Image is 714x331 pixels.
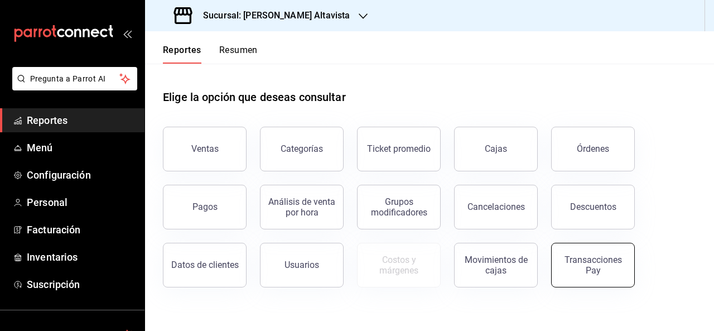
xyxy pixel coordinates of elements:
[163,45,201,64] button: Reportes
[551,243,635,287] button: Transacciones Pay
[192,202,218,212] div: Pagos
[27,113,136,128] span: Reportes
[27,167,136,183] span: Configuración
[454,243,538,287] button: Movimientos de cajas
[454,185,538,229] button: Cancelaciones
[367,143,431,154] div: Ticket promedio
[364,255,433,276] div: Costos y márgenes
[364,196,433,218] div: Grupos modificadores
[163,89,346,105] h1: Elige la opción que deseas consultar
[281,143,323,154] div: Categorías
[219,45,258,64] button: Resumen
[171,260,239,270] div: Datos de clientes
[570,202,616,212] div: Descuentos
[551,127,635,171] button: Órdenes
[27,195,136,210] span: Personal
[267,196,336,218] div: Análisis de venta por hora
[558,255,628,276] div: Transacciones Pay
[485,143,507,154] div: Cajas
[357,185,441,229] button: Grupos modificadores
[454,127,538,171] button: Cajas
[163,127,247,171] button: Ventas
[260,185,344,229] button: Análisis de venta por hora
[123,29,132,38] button: open_drawer_menu
[260,243,344,287] button: Usuarios
[12,67,137,90] button: Pregunta a Parrot AI
[260,127,344,171] button: Categorías
[163,185,247,229] button: Pagos
[27,140,136,155] span: Menú
[27,250,136,265] span: Inventarios
[357,127,441,171] button: Ticket promedio
[27,222,136,237] span: Facturación
[357,243,441,287] button: Contrata inventarios para ver este reporte
[191,143,219,154] div: Ventas
[461,255,530,276] div: Movimientos de cajas
[163,243,247,287] button: Datos de clientes
[577,143,609,154] div: Órdenes
[8,81,137,93] a: Pregunta a Parrot AI
[30,73,120,85] span: Pregunta a Parrot AI
[551,185,635,229] button: Descuentos
[467,202,525,212] div: Cancelaciones
[27,277,136,292] span: Suscripción
[163,45,258,64] div: navigation tabs
[194,9,350,22] h3: Sucursal: [PERSON_NAME] Altavista
[284,260,319,270] div: Usuarios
